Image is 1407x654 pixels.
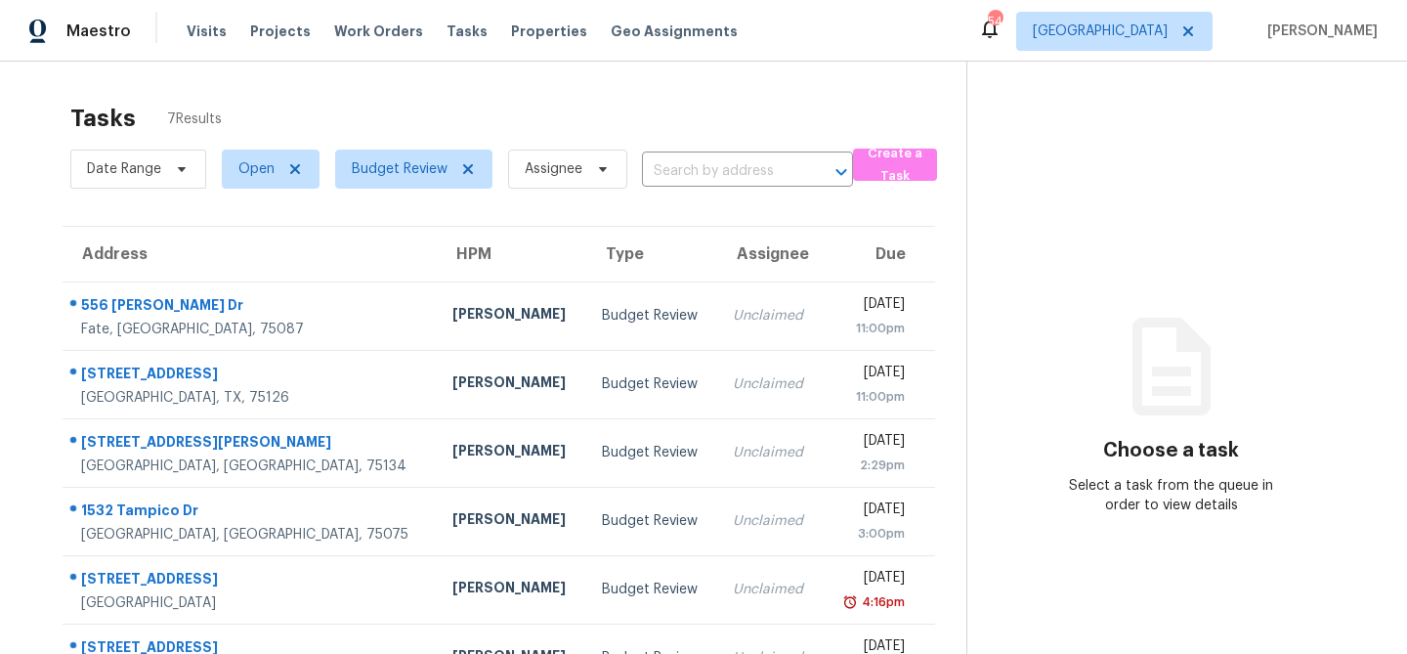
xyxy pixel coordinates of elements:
span: Projects [250,22,311,41]
div: [GEOGRAPHIC_DATA], [GEOGRAPHIC_DATA], 75134 [81,457,421,476]
div: [PERSON_NAME] [452,441,571,465]
div: [STREET_ADDRESS] [81,364,421,388]
div: 11:00pm [838,387,905,407]
div: Budget Review [602,374,702,394]
button: Open [828,158,855,186]
div: [PERSON_NAME] [452,304,571,328]
th: Address [63,227,437,282]
div: Unclaimed [733,511,807,531]
div: [DATE] [838,363,905,387]
div: Select a task from the queue in order to view details [1069,476,1273,515]
div: Unclaimed [733,306,807,326]
div: [GEOGRAPHIC_DATA] [81,593,421,613]
div: 2:29pm [838,456,905,475]
div: 1532 Tampico Dr [81,501,421,525]
button: Create a Task [853,149,937,181]
span: [PERSON_NAME] [1259,22,1378,41]
div: [PERSON_NAME] [452,578,571,602]
h3: Choose a task [1103,441,1239,460]
div: Budget Review [602,306,702,326]
img: Overdue Alarm Icon [842,592,858,612]
div: [GEOGRAPHIC_DATA], TX, 75126 [81,388,421,408]
div: Unclaimed [733,443,807,462]
div: [PERSON_NAME] [452,509,571,534]
span: Assignee [525,159,582,179]
div: Budget Review [602,580,702,599]
div: 11:00pm [838,319,905,338]
th: Type [586,227,717,282]
span: Budget Review [352,159,448,179]
span: [GEOGRAPHIC_DATA] [1033,22,1168,41]
span: Tasks [447,24,488,38]
div: [DATE] [838,568,905,592]
div: [STREET_ADDRESS][PERSON_NAME] [81,432,421,457]
div: Unclaimed [733,580,807,599]
div: Budget Review [602,511,702,531]
th: HPM [437,227,586,282]
span: 7 Results [167,109,222,129]
span: Date Range [87,159,161,179]
div: [STREET_ADDRESS] [81,569,421,593]
span: Work Orders [334,22,423,41]
span: Open [238,159,275,179]
div: 3:00pm [838,524,905,544]
div: Budget Review [602,443,702,462]
th: Due [823,227,935,282]
div: 4:16pm [858,592,905,612]
div: [DATE] [838,431,905,456]
div: [PERSON_NAME] [452,372,571,397]
span: Properties [511,22,587,41]
div: [DATE] [838,294,905,319]
h2: Tasks [70,109,136,128]
input: Search by address [642,156,798,187]
div: Unclaimed [733,374,807,394]
span: Visits [187,22,227,41]
div: 54 [988,12,1002,31]
div: 556 [PERSON_NAME] Dr [81,295,421,320]
div: Fate, [GEOGRAPHIC_DATA], 75087 [81,320,421,339]
span: Geo Assignments [611,22,738,41]
div: [DATE] [838,500,905,524]
th: Assignee [717,227,823,282]
span: Create a Task [863,143,927,188]
div: [GEOGRAPHIC_DATA], [GEOGRAPHIC_DATA], 75075 [81,525,421,545]
span: Maestro [66,22,131,41]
